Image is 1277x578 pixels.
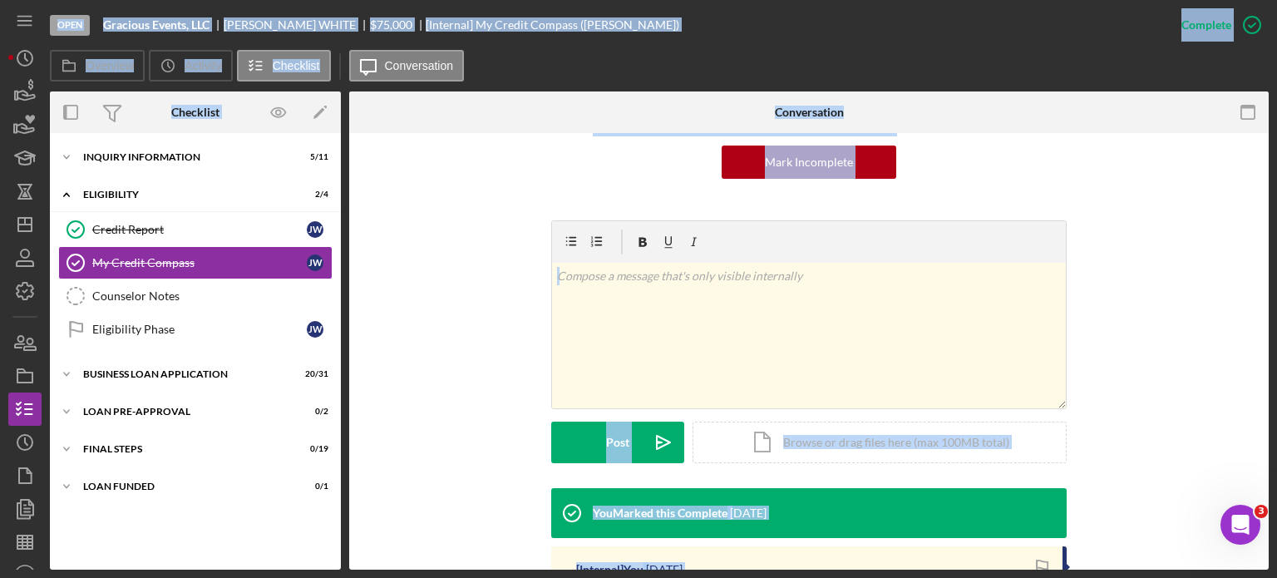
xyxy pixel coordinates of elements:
[92,223,307,236] div: Credit Report
[298,444,328,454] div: 0 / 19
[385,59,454,72] label: Conversation
[50,15,90,36] div: Open
[593,506,727,520] div: You Marked this Complete
[83,482,287,492] div: LOAN FUNDED
[237,50,331,82] button: Checklist
[722,146,896,179] button: Mark Incomplete
[1255,505,1268,518] span: 3
[730,506,767,520] time: 2025-09-12 18:53
[83,407,287,417] div: LOAN PRE-APPROVAL
[83,444,287,454] div: FINAL STEPS
[1181,8,1231,42] div: Complete
[273,59,320,72] label: Checklist
[349,50,465,82] button: Conversation
[58,279,333,313] a: Counselor Notes
[92,323,307,336] div: Eligibility Phase
[298,369,328,379] div: 20 / 31
[307,221,323,238] div: J W
[103,18,210,32] b: Gracious Events, LLC
[86,59,134,72] label: Overview
[92,256,307,269] div: My Credit Compass
[83,190,287,200] div: ELIGIBILITY
[576,563,643,576] div: [Internal] You
[149,50,232,82] button: Activity
[765,146,853,179] div: Mark Incomplete
[50,50,145,82] button: Overview
[185,59,221,72] label: Activity
[370,17,412,32] span: $75,000
[58,246,333,279] a: My Credit CompassJW
[307,321,323,338] div: J W
[426,18,679,32] div: [Internal] My Credit Compass ([PERSON_NAME])
[83,369,287,379] div: BUSINESS LOAN APPLICATION
[298,407,328,417] div: 0 / 2
[1165,8,1269,42] button: Complete
[1220,505,1260,545] iframe: Intercom live chat
[92,289,332,303] div: Counselor Notes
[646,563,683,576] time: 2025-09-12 18:53
[775,106,844,119] div: Conversation
[298,190,328,200] div: 2 / 4
[551,422,684,463] button: Post
[58,313,333,346] a: Eligibility PhaseJW
[606,422,629,463] div: Post
[83,152,287,162] div: INQUIRY INFORMATION
[171,106,219,119] div: Checklist
[298,482,328,492] div: 0 / 1
[58,213,333,246] a: Credit ReportJW
[298,152,328,162] div: 5 / 11
[224,18,370,32] div: [PERSON_NAME] WHITE
[307,254,323,271] div: J W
